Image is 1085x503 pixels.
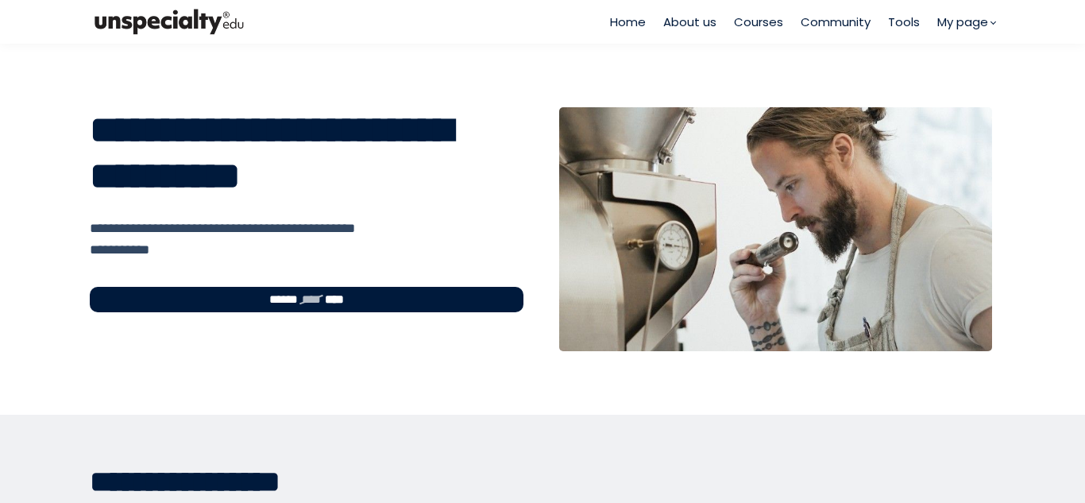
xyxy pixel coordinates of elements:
[610,13,646,31] a: Home
[937,13,995,31] a: My page
[801,13,871,31] a: Community
[90,6,249,38] img: bc390a18feecddb333977e298b3a00a1.png
[734,13,783,31] a: Courses
[888,13,920,31] a: Tools
[937,13,988,31] span: My page
[663,13,716,31] a: About us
